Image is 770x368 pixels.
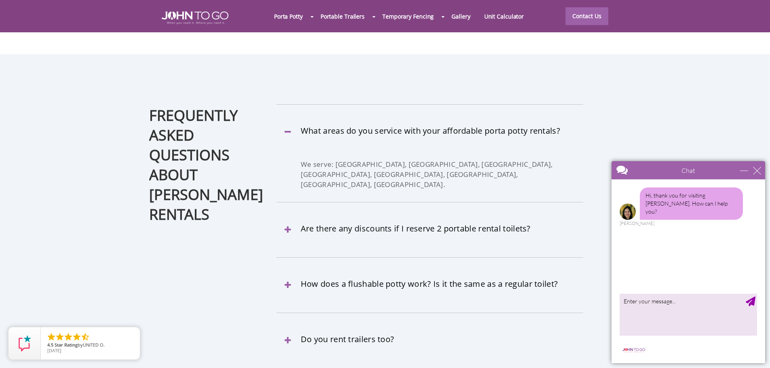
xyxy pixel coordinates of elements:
a: Are there any discounts if I reserve 2 portable rental toilets? [276,224,583,233]
div: We serve: [GEOGRAPHIC_DATA], [GEOGRAPHIC_DATA], [GEOGRAPHIC_DATA], [GEOGRAPHIC_DATA], [GEOGRAPHIC... [276,160,583,202]
iframe: Live Chat Box [607,156,770,368]
a: Temporary Fencing [376,8,441,25]
li:  [80,332,90,342]
li:  [63,332,73,342]
span: by [47,343,133,348]
span: Star Rating [55,342,78,348]
a: Porta Potty [267,8,310,25]
a: Portable Trailers [314,8,371,25]
li:  [46,332,56,342]
a: Do you rent trailers too? [276,335,583,344]
span: UNITED O. [83,342,105,348]
a: Gallery [445,8,477,25]
a: Unit Calculator [477,8,531,25]
img: Review Rating [17,335,33,351]
li:  [72,332,82,342]
span: about [PERSON_NAME] Rentals [149,165,263,224]
li:  [55,332,65,342]
a: Contact Us [565,7,608,25]
span: [DATE] [47,347,61,353]
h2: Frequently Asked Questions [149,84,276,225]
img: JOHN to go [162,11,228,24]
a: What areas do you service with your affordable porta potty rentals? [276,126,583,135]
span: 4.5 [47,342,53,348]
a: How does a flushable potty work? Is it the same as a regular toilet? [276,280,583,288]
